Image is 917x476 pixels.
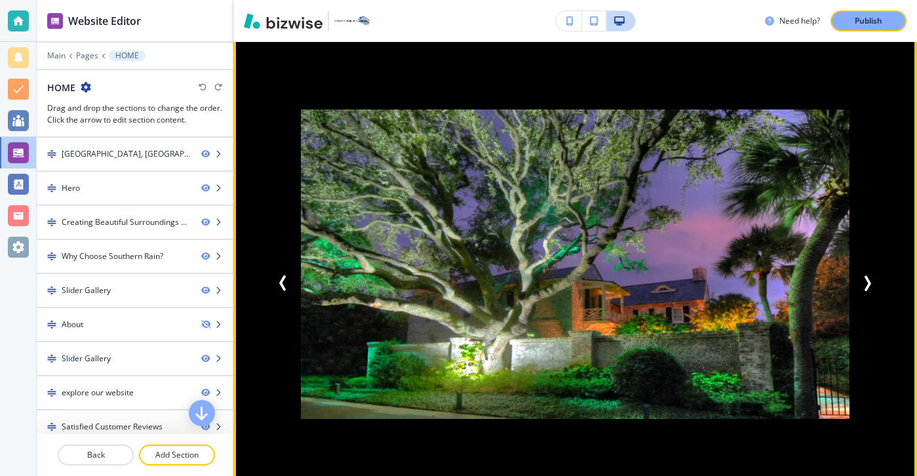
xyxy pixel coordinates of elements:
[62,216,191,228] div: Creating Beautiful Surroundings To Be Enjoyed for Years To Come
[37,138,233,170] div: Drag[GEOGRAPHIC_DATA], [GEOGRAPHIC_DATA] | [GEOGRAPHIC_DATA][PERSON_NAME], [GEOGRAPHIC_DATA]
[47,51,66,60] button: Main
[140,449,214,461] p: Add Section
[47,286,56,295] img: Drag
[62,421,163,433] div: Satisfied Customer Reviews
[37,308,233,341] div: DragAbout
[62,319,83,330] div: About
[62,285,111,296] div: Slider Gallery
[109,50,146,61] button: HOME
[47,320,56,329] img: Drag
[62,353,111,365] div: Slider Gallery
[139,445,215,466] button: Add Section
[47,252,56,261] img: Drag
[47,218,56,227] img: Drag
[37,410,233,443] div: DragSatisfied Customer Reviews
[62,148,191,160] div: Sea Island, GA | Saint Simons Island, GA
[62,387,134,399] div: explore our website
[76,51,98,60] button: Pages
[37,206,233,239] div: DragCreating Beautiful Surroundings To Be Enjoyed for Years To Come
[115,51,139,60] p: HOME
[37,274,233,307] div: DragSlider Gallery
[855,15,882,27] p: Publish
[62,250,163,262] div: Why Choose Southern Rain?
[62,182,80,194] div: Hero
[37,342,233,375] div: DragSlider Gallery
[334,16,370,26] img: Your Logo
[47,388,56,397] img: Drag
[37,240,233,273] div: DragWhy Choose Southern Rain?
[47,422,56,431] img: Drag
[47,149,56,159] img: Drag
[854,270,880,296] button: Next Slide
[779,15,820,27] h3: Need help?
[37,376,233,409] div: Dragexplore our website
[58,445,134,466] button: Back
[47,13,63,29] img: editor icon
[47,184,56,193] img: Drag
[830,10,907,31] button: Publish
[301,71,850,457] img: ac3d51a5938f4ed7c085380b8bbc6e5d.webp
[59,449,132,461] p: Back
[270,270,296,296] button: Previous Slide
[47,102,222,126] h3: Drag and drop the sections to change the order. Click the arrow to edit section content.
[68,13,141,29] h2: Website Editor
[47,354,56,363] img: Drag
[244,13,322,29] img: Bizwise Logo
[37,172,233,205] div: DragHero
[47,81,75,94] h2: HOME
